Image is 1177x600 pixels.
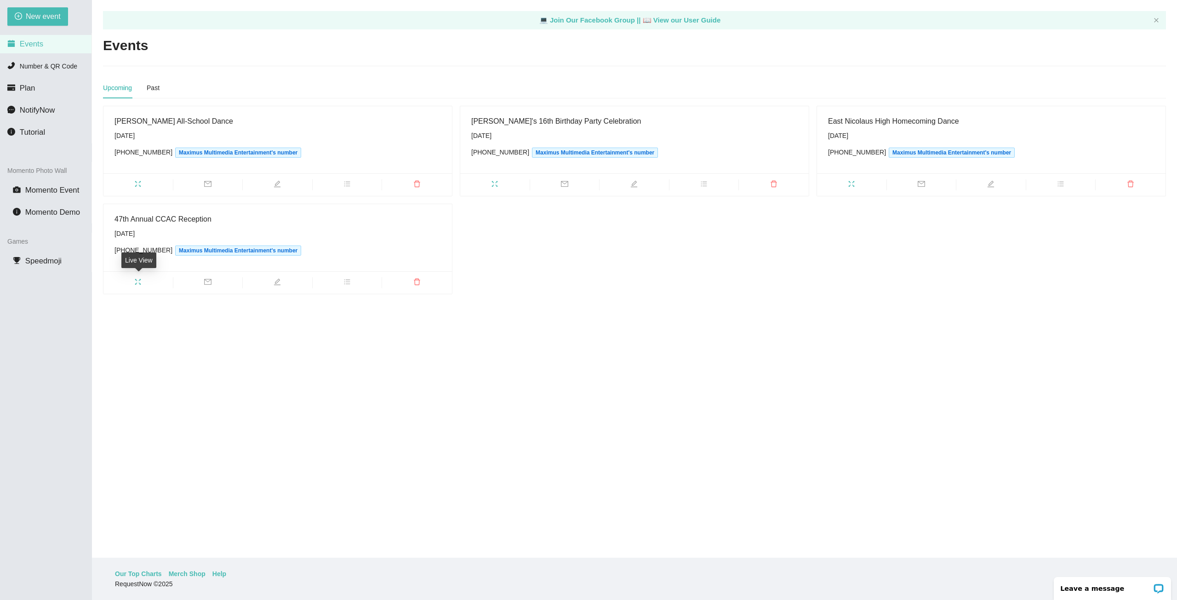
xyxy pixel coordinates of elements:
a: Help [212,569,226,579]
span: fullscreen [103,180,173,190]
div: Live View [121,252,156,268]
div: [PERSON_NAME] All-School Dance [114,115,441,127]
span: bars [669,180,739,190]
span: mail [173,278,243,288]
span: trophy [13,257,21,264]
span: Maximus Multimedia Entertainment's number [889,148,1015,158]
span: camera [13,186,21,194]
span: calendar [7,40,15,47]
span: Maximus Multimedia Entertainment's number [532,148,658,158]
div: [PHONE_NUMBER] [828,147,1154,158]
span: info-circle [13,208,21,216]
span: fullscreen [460,180,530,190]
span: fullscreen [103,278,173,288]
span: Maximus Multimedia Entertainment's number [175,148,301,158]
iframe: LiveChat chat widget [1048,571,1177,600]
div: [DATE] [828,131,1154,141]
span: Maximus Multimedia Entertainment's number [175,246,301,256]
span: NotifyNow [20,106,55,114]
span: Plan [20,84,35,92]
span: bars [313,180,382,190]
div: [PHONE_NUMBER] [114,245,441,256]
span: Tutorial [20,128,45,137]
span: Events [20,40,43,48]
a: Merch Shop [169,569,206,579]
button: plus-circleNew event [7,7,68,26]
div: RequestNow © 2025 [115,579,1152,589]
div: [PHONE_NUMBER] [471,147,798,158]
span: edit [243,180,312,190]
span: fullscreen [817,180,886,190]
span: mail [887,180,956,190]
span: delete [1096,180,1166,190]
span: Momento Demo [25,208,80,217]
div: Upcoming [103,83,132,93]
button: close [1154,17,1159,23]
h2: Events [103,36,148,55]
span: Speedmoji [25,257,62,265]
span: New event [26,11,61,22]
div: [PERSON_NAME]'s 16th Birthday Party Celebration [471,115,798,127]
div: [DATE] [114,131,441,141]
div: Past [147,83,160,93]
span: edit [243,278,312,288]
span: delete [739,180,809,190]
span: phone [7,62,15,69]
span: bars [1026,180,1096,190]
div: [DATE] [114,229,441,239]
span: laptop [539,16,548,24]
div: East Nicolaus High Homecoming Dance [828,115,1154,127]
a: laptop View our User Guide [643,16,721,24]
span: Number & QR Code [20,63,77,70]
span: mail [530,180,600,190]
a: Our Top Charts [115,569,162,579]
span: edit [600,180,669,190]
div: 47th Annual CCAC Reception [114,213,441,225]
span: credit-card [7,84,15,91]
span: delete [382,180,452,190]
span: bars [313,278,382,288]
span: edit [956,180,1026,190]
div: [PHONE_NUMBER] [114,147,441,158]
div: [DATE] [471,131,798,141]
span: Momento Event [25,186,80,194]
span: delete [382,278,452,288]
span: plus-circle [15,12,22,21]
span: laptop [643,16,651,24]
a: laptop Join Our Facebook Group || [539,16,643,24]
span: message [7,106,15,114]
span: info-circle [7,128,15,136]
span: mail [173,180,243,190]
